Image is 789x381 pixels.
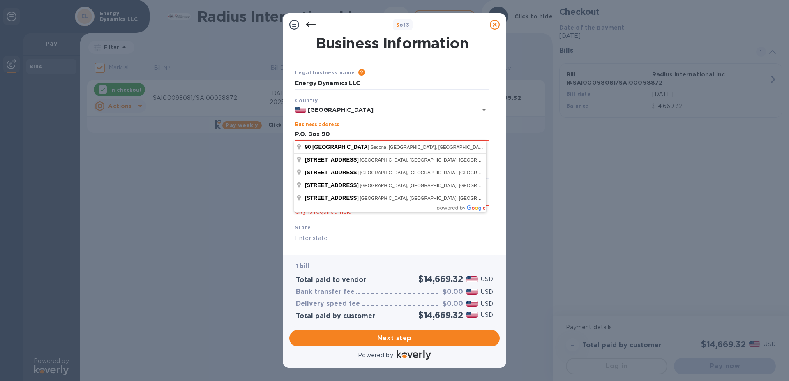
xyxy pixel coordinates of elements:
[296,288,355,296] h3: Bank transfer fee
[358,351,393,360] p: Powered by
[296,312,375,320] h3: Total paid by customer
[312,144,369,150] span: [GEOGRAPHIC_DATA]
[305,169,359,175] span: [STREET_ADDRESS]
[481,288,493,296] p: USD
[305,195,359,201] span: [STREET_ADDRESS]
[293,35,491,52] h1: Business Information
[360,183,506,188] span: [GEOGRAPHIC_DATA], [GEOGRAPHIC_DATA], [GEOGRAPHIC_DATA]
[305,144,311,150] span: 90
[478,104,490,115] button: Open
[466,289,478,295] img: USD
[296,263,309,269] b: 1 bill
[295,107,306,113] img: US
[295,128,489,141] input: Enter address
[295,207,489,217] p: City is required field
[295,69,355,76] b: Legal business name
[466,276,478,282] img: USD
[295,224,311,231] b: State
[481,275,493,284] p: USD
[396,22,399,28] span: 3
[371,145,485,150] span: Sedona, [GEOGRAPHIC_DATA], [GEOGRAPHIC_DATA]
[466,301,478,307] img: USD
[466,312,478,318] img: USD
[306,105,466,115] input: Select country
[296,333,493,343] span: Next step
[360,157,506,162] span: [GEOGRAPHIC_DATA], [GEOGRAPHIC_DATA], [GEOGRAPHIC_DATA]
[443,288,463,296] h3: $0.00
[418,310,463,320] h2: $14,669.32
[360,196,506,201] span: [GEOGRAPHIC_DATA], [GEOGRAPHIC_DATA], [GEOGRAPHIC_DATA]
[295,232,489,244] input: Enter state
[481,311,493,319] p: USD
[396,22,410,28] b: of 3
[360,170,506,175] span: [GEOGRAPHIC_DATA], [GEOGRAPHIC_DATA], [GEOGRAPHIC_DATA]
[295,122,339,127] label: Business address
[295,97,318,104] b: Country
[443,300,463,308] h3: $0.00
[296,276,366,284] h3: Total paid to vendor
[397,350,431,360] img: Logo
[481,300,493,308] p: USD
[289,330,500,346] button: Next step
[305,157,359,163] span: [STREET_ADDRESS]
[305,182,359,188] span: [STREET_ADDRESS]
[418,274,463,284] h2: $14,669.32
[296,300,360,308] h3: Delivery speed fee
[295,77,489,90] input: Enter legal business name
